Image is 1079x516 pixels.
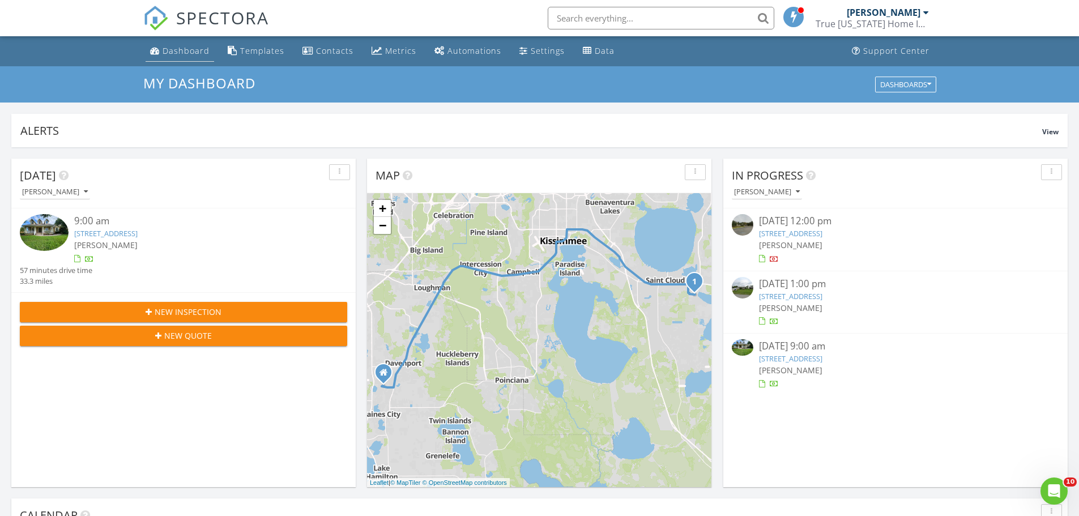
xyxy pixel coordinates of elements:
[240,45,284,56] div: Templates
[74,214,320,228] div: 9:00 am
[146,41,214,62] a: Dashboard
[732,214,1059,265] a: [DATE] 12:00 pm [STREET_ADDRESS] [PERSON_NAME]
[20,276,92,287] div: 33.3 miles
[316,45,353,56] div: Contacts
[734,188,800,196] div: [PERSON_NAME]
[847,41,934,62] a: Support Center
[390,479,421,486] a: © MapTiler
[578,41,619,62] a: Data
[595,45,615,56] div: Data
[143,6,168,31] img: The Best Home Inspection Software - Spectora
[383,372,390,379] div: 443 Monicelli Dr, Haines city Fl 33844
[370,479,389,486] a: Leaflet
[20,168,56,183] span: [DATE]
[732,214,753,236] img: streetview
[20,214,347,287] a: 9:00 am [STREET_ADDRESS] [PERSON_NAME] 57 minutes drive time 33.3 miles
[298,41,358,62] a: Contacts
[880,80,931,88] div: Dashboards
[447,45,501,56] div: Automations
[376,168,400,183] span: Map
[732,339,1059,390] a: [DATE] 9:00 am [STREET_ADDRESS] [PERSON_NAME]
[759,277,1032,291] div: [DATE] 1:00 pm
[22,188,88,196] div: [PERSON_NAME]
[163,45,210,56] div: Dashboard
[816,18,929,29] div: True Florida Home Inspection Services
[847,7,920,18] div: [PERSON_NAME]
[155,306,221,318] span: New Inspection
[20,302,347,322] button: New Inspection
[74,240,138,250] span: [PERSON_NAME]
[1064,477,1077,487] span: 10
[759,365,822,376] span: [PERSON_NAME]
[20,265,92,276] div: 57 minutes drive time
[164,330,212,342] span: New Quote
[223,41,289,62] a: Templates
[732,277,1059,327] a: [DATE] 1:00 pm [STREET_ADDRESS] [PERSON_NAME]
[1042,127,1059,137] span: View
[143,15,269,39] a: SPECTORA
[759,228,822,238] a: [STREET_ADDRESS]
[759,339,1032,353] div: [DATE] 9:00 am
[20,326,347,346] button: New Quote
[732,168,803,183] span: In Progress
[732,339,753,356] img: 9368703%2Fcover_photos%2FyHycfaJlV6HbSEvaMQKC%2Fsmall.jpg
[20,185,90,200] button: [PERSON_NAME]
[515,41,569,62] a: Settings
[74,228,138,238] a: [STREET_ADDRESS]
[143,74,255,92] span: My Dashboard
[374,217,391,234] a: Zoom out
[1040,477,1068,505] iframe: Intercom live chat
[759,291,822,301] a: [STREET_ADDRESS]
[367,41,421,62] a: Metrics
[692,278,697,286] i: 1
[176,6,269,29] span: SPECTORA
[548,7,774,29] input: Search everything...
[759,214,1032,228] div: [DATE] 12:00 pm
[367,478,510,488] div: |
[20,214,69,251] img: 9368703%2Fcover_photos%2FyHycfaJlV6HbSEvaMQKC%2Fsmall.jpg
[531,45,565,56] div: Settings
[20,123,1042,138] div: Alerts
[423,479,507,486] a: © OpenStreetMap contributors
[759,240,822,250] span: [PERSON_NAME]
[732,185,802,200] button: [PERSON_NAME]
[374,200,391,217] a: Zoom in
[430,41,506,62] a: Automations (Basic)
[759,302,822,313] span: [PERSON_NAME]
[732,277,753,298] img: streetview
[385,45,416,56] div: Metrics
[875,76,936,92] button: Dashboards
[863,45,929,56] div: Support Center
[759,353,822,364] a: [STREET_ADDRESS]
[694,281,701,288] div: 1902 Englewood Ct, St. Cloud, FL 34772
